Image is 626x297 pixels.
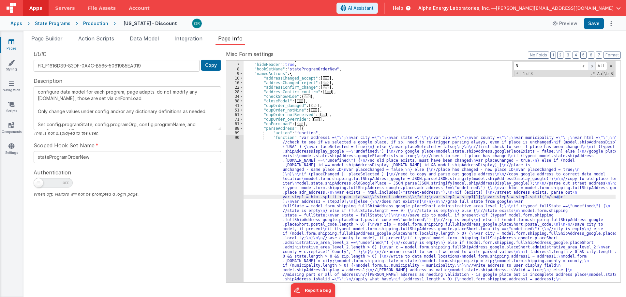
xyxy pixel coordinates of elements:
[584,18,604,29] button: Save
[226,112,244,117] div: 61
[226,122,244,126] div: 81
[226,94,244,99] div: 34
[34,130,221,136] div: This is not displayed to the user.
[348,5,374,11] span: AI Assistant
[590,71,596,77] span: RegExp Search
[226,76,244,81] div: 10
[226,81,244,85] div: 16
[573,52,579,59] button: 4
[323,85,329,89] span: ...
[226,108,244,112] div: 51
[174,35,202,42] span: Integration
[226,131,244,135] div: 89
[35,20,70,27] div: State Programs
[514,71,520,76] span: Toggel Replace mode
[130,35,159,42] span: Data Model
[496,5,614,11] span: [PERSON_NAME][EMAIL_ADDRESS][DOMAIN_NAME]
[226,67,244,71] div: 8
[34,77,62,85] span: Description
[226,117,244,122] div: 71
[528,52,549,59] button: No Folds
[313,117,320,121] span: ...
[320,113,327,116] span: ...
[83,20,108,27] div: Production
[226,71,244,76] div: 9
[201,60,221,71] button: Copy
[336,3,378,14] button: AI Assistant
[55,5,75,11] span: Servers
[192,19,201,28] img: 7c529106fb2bf079d1fc6a17dc405fa9
[311,104,318,107] span: ...
[311,108,318,112] span: ...
[418,5,496,11] span: Alpha Energy Laboratories, Inc. —
[226,90,244,94] div: 28
[520,71,535,76] span: 1 of 3
[291,283,335,297] iframe: Marker.io feedback button
[297,122,303,126] span: ...
[418,5,621,11] button: Alpha Energy Laboratories, Inc. — [PERSON_NAME][EMAIL_ADDRESS][DOMAIN_NAME]
[304,95,310,98] span: ...
[226,62,244,67] div: 7
[226,99,244,103] div: 38
[557,52,563,59] button: 2
[124,21,177,26] h4: [US_STATE] - Discount
[78,35,114,42] span: Action Scripts
[10,20,22,27] div: Apps
[88,5,116,11] span: File Assets
[34,141,95,149] span: Scoped Hook Set Name
[323,81,329,84] span: ...
[226,126,244,131] div: 88
[549,18,581,29] button: Preview
[34,169,71,176] span: Authentication
[393,5,403,11] span: Help
[226,50,274,58] span: Misc Form settings
[604,52,621,59] button: Format
[34,50,47,58] span: UUID
[226,85,244,90] div: 22
[580,52,587,59] button: 5
[588,52,594,59] button: 6
[325,90,332,94] span: ...
[597,71,603,77] span: CaseSensitive Search
[218,35,243,42] span: Page Info
[606,19,616,28] button: Options
[610,71,614,77] span: Search In Selection
[323,76,329,80] span: ...
[31,35,63,42] span: Page Builder
[595,62,607,70] span: Alt-Enter
[565,52,571,59] button: 3
[297,99,303,103] span: ...
[550,52,556,59] button: 1
[596,52,602,59] button: 7
[603,71,609,77] span: Whole Word Search
[226,103,244,108] div: 41
[514,62,580,70] input: Search for
[29,5,42,11] span: Apps
[34,191,221,197] div: When off, visitors will not be prompted a login page.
